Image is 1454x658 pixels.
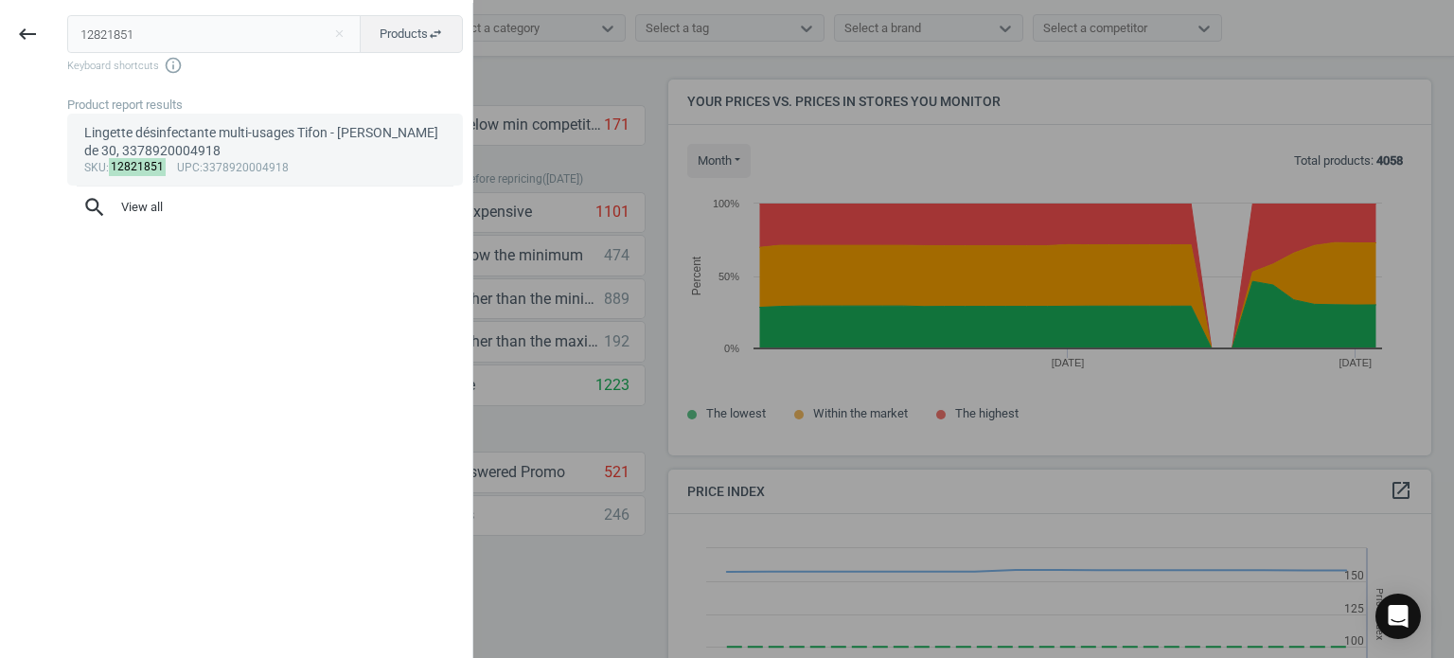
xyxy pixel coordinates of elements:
[84,161,447,176] div: : :3378920004918
[67,15,362,53] input: Enter the SKU or product name
[164,56,183,75] i: info_outline
[109,158,167,176] mark: 12821851
[82,195,107,220] i: search
[67,97,472,114] div: Product report results
[82,195,448,220] span: View all
[67,187,463,228] button: searchView all
[84,161,106,174] span: sku
[6,12,49,57] button: keyboard_backspace
[84,124,447,161] div: Lingette désinfectante multi-usages Tifon - [PERSON_NAME] de 30, 3378920004918
[360,15,463,53] button: Productsswap_horiz
[177,161,200,174] span: upc
[380,26,443,43] span: Products
[428,27,443,42] i: swap_horiz
[1375,594,1421,639] div: Open Intercom Messenger
[16,23,39,45] i: keyboard_backspace
[325,26,353,43] button: Close
[67,56,463,75] span: Keyboard shortcuts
